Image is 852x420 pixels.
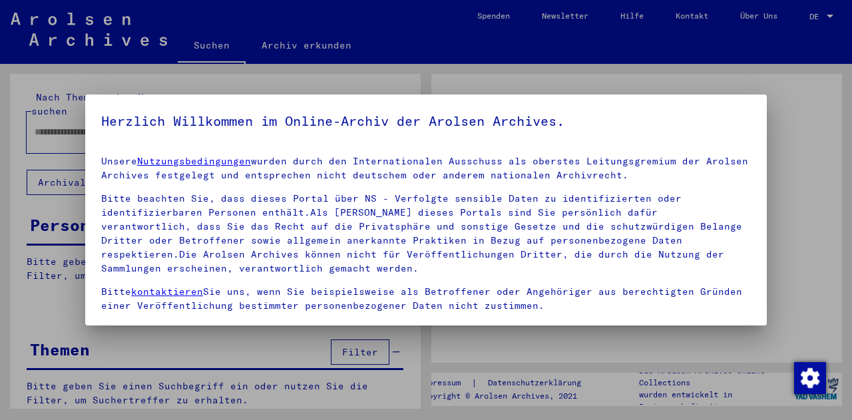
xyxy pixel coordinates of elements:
[287,323,377,335] a: Datenrichtlinie
[101,192,751,276] p: Bitte beachten Sie, dass dieses Portal über NS - Verfolgte sensible Daten zu identifizierten oder...
[137,155,251,167] a: Nutzungsbedingungen
[131,286,203,298] a: kontaktieren
[101,285,751,313] p: Bitte Sie uns, wenn Sie beispielsweise als Betroffener oder Angehöriger aus berechtigten Gründen ...
[101,154,751,182] p: Unsere wurden durch den Internationalen Ausschuss als oberstes Leitungsgremium der Arolsen Archiv...
[793,361,825,393] div: Zustimmung ändern
[101,110,751,132] h5: Herzlich Willkommen im Online-Archiv der Arolsen Archives.
[794,362,826,394] img: Zustimmung ändern
[101,322,751,336] p: Hier erfahren Sie mehr über die der Arolsen Archives.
